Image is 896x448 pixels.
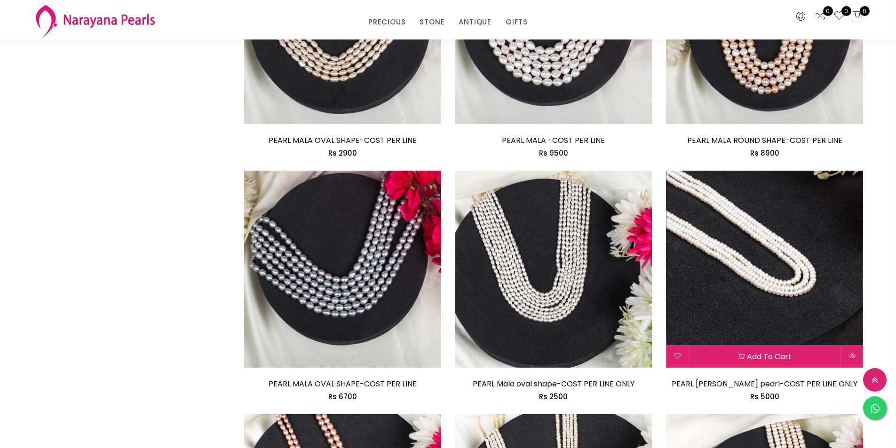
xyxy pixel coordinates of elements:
a: PEARL [PERSON_NAME] pearl-COST PER LINE ONLY [672,378,857,389]
a: 0 [833,10,845,23]
button: 0 [852,10,863,23]
span: 0 [823,6,833,16]
a: PEARL MALA OVAL SHAPE-COST PER LINE [269,378,417,389]
a: 0 [815,10,826,23]
span: Rs 5000 [750,392,779,401]
span: Rs 8900 [750,148,779,158]
button: Add to wishlist [666,345,688,368]
a: PEARL MALA OVAL SHAPE-COST PER LINE [269,135,417,146]
a: PEARL MALA -COST PER LINE [502,135,605,146]
span: 0 [860,6,870,16]
a: PEARL Mala oval shape-COST PER LINE ONLY [473,378,634,389]
span: 0 [841,6,851,16]
button: Add to cart [689,345,840,368]
button: Quick View [841,345,863,368]
span: Rs 2900 [328,148,357,158]
a: GIFTS [506,15,528,29]
span: Rs 6700 [328,392,357,401]
a: STONE [420,15,444,29]
a: PEARL MALA ROUND SHAPE-COST PER LINE [687,135,842,146]
a: PRECIOUS [368,15,405,29]
span: Rs 9500 [539,148,568,158]
a: ANTIQUE [459,15,492,29]
span: Rs 2500 [539,392,568,401]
